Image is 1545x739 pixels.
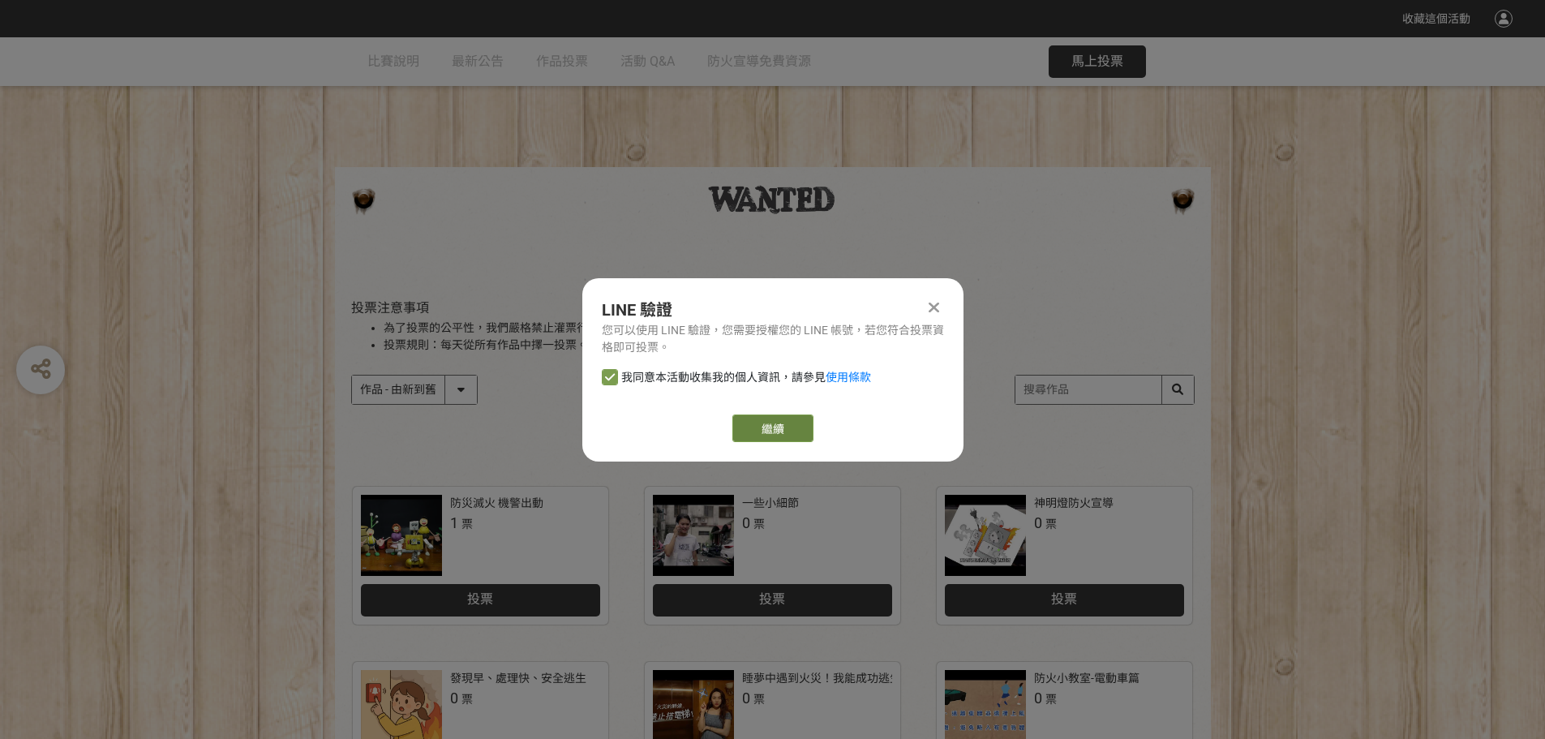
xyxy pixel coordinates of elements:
div: 防火小教室-電動車篇 [1034,670,1139,687]
span: 收藏這個活動 [1402,12,1470,25]
div: 防災滅火 機警出動 [450,495,543,512]
div: 睡夢中遇到火災！我能成功逃生嗎？ [742,670,924,687]
span: 投票注意事項 [351,300,429,316]
a: 防災滅火 機警出動1票投票 [353,487,608,625]
span: 票 [753,518,765,531]
span: 票 [461,518,473,531]
span: 作品投票 [536,54,588,69]
a: 最新公告 [452,37,504,86]
span: 馬上投票 [1071,54,1123,69]
span: 0 [742,690,750,707]
div: 神明燈防火宣導 [1034,495,1114,512]
span: 比賽說明 [367,54,419,69]
span: 最新公告 [452,54,504,69]
a: 神明燈防火宣導0票投票 [937,487,1192,625]
span: 0 [450,690,458,707]
a: 使用條款 [826,371,871,384]
a: 防火宣導免費資源 [707,37,811,86]
span: 票 [1045,518,1057,531]
a: 作品投票 [536,37,588,86]
div: 發現早、處理快、安全逃生 [450,670,586,687]
a: 繼續 [732,415,813,442]
span: 投票 [467,591,493,607]
span: 0 [1034,514,1042,531]
span: 0 [742,514,750,531]
span: 防火宣導免費資源 [707,54,811,69]
div: 一些小細節 [742,495,799,512]
div: LINE 驗證 [602,298,944,322]
li: 為了投票的公平性，我們嚴格禁止灌票行為，所有投票者皆需經過 LINE 登入認證。 [384,320,1195,337]
a: 一些小細節0票投票 [645,487,900,625]
span: 我同意本活動收集我的個人資訊，請參見 [621,369,871,386]
li: 投票規則：每天從所有作品中擇一投票。 [384,337,1195,354]
span: 活動 Q&A [620,54,675,69]
span: 投票 [1051,591,1077,607]
span: 投票 [759,591,785,607]
div: 您可以使用 LINE 驗證，您需要授權您的 LINE 帳號，若您符合投票資格即可投票。 [602,322,944,356]
span: 1 [450,514,458,531]
span: 票 [1045,693,1057,706]
input: 搜尋作品 [1015,376,1194,404]
span: 0 [1034,690,1042,707]
a: 比賽說明 [367,37,419,86]
span: 票 [461,693,473,706]
button: 馬上投票 [1049,45,1146,78]
span: 票 [753,693,765,706]
h1: 投票列表 [351,277,1195,296]
a: 活動 Q&A [620,37,675,86]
